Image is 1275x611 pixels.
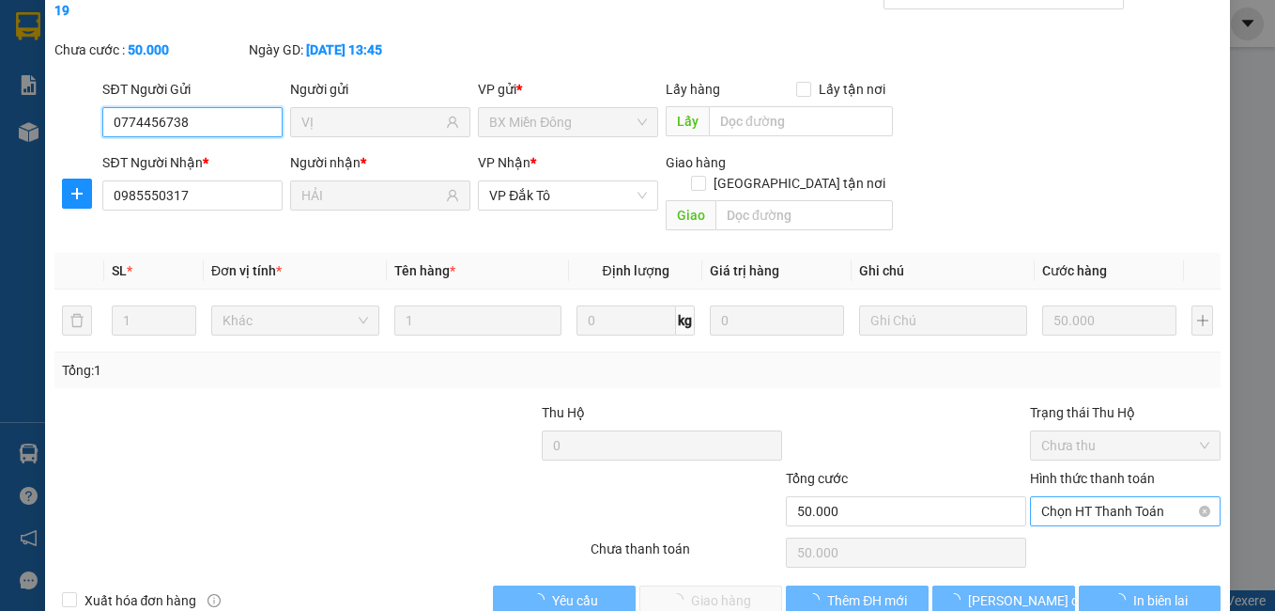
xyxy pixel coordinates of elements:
span: BX Miền Đông [489,108,647,136]
div: SĐT Người Nhận [102,152,283,173]
input: 0 [710,305,844,336]
div: Chưa thanh toán [589,539,784,572]
div: Ngày GD: [249,39,440,60]
span: Giao [666,200,715,230]
span: Xuất hóa đơn hàng [77,590,205,611]
div: Chưa cước : [54,39,246,60]
span: Lấy tận nơi [811,79,893,100]
b: 50.000 [128,42,169,57]
input: VD: Bàn, Ghế [394,305,562,336]
input: Tên người gửi [301,112,442,133]
span: Đơn vị tính [211,263,282,278]
label: Hình thức thanh toán [1030,471,1155,486]
div: SĐT Người Gửi [102,79,283,100]
span: SL [112,263,127,278]
span: VP Đắk Tô [489,181,647,210]
span: VP Nhận [478,155,530,170]
span: Khác [223,306,368,335]
span: Thêm ĐH mới [827,590,907,611]
div: Tổng: 1 [62,360,494,381]
button: plus [62,179,92,209]
span: Chưa thu [1041,431,1210,460]
input: Dọc đường [709,106,893,136]
span: [GEOGRAPHIC_DATA] tận nơi [706,173,893,194]
span: user [446,116,459,129]
span: Chọn HT Thanh Toán [1041,497,1210,525]
span: Định lượng [603,263,669,278]
input: Tên người nhận [301,185,442,206]
span: Tổng cước [786,471,848,486]
span: loading [1113,593,1133,606]
span: close-circle [1199,506,1210,517]
span: [PERSON_NAME] chuyển hoàn [968,590,1146,611]
input: Ghi Chú [859,305,1027,336]
span: Lấy [666,106,709,136]
span: loading [806,593,827,606]
span: Lấy hàng [666,82,720,97]
span: info-circle [207,594,221,607]
span: Cước hàng [1042,263,1107,278]
span: Giao hàng [666,155,726,170]
span: kg [676,305,695,336]
span: Yêu cầu [552,590,598,611]
div: Trạng thái Thu Hộ [1030,402,1221,423]
span: Giá trị hàng [710,263,779,278]
input: Dọc đường [715,200,893,230]
span: loading [531,593,552,606]
button: plus [1191,305,1213,336]
span: Thu Hộ [542,405,585,420]
span: loading [947,593,968,606]
div: Người nhận [290,152,470,173]
input: 0 [1042,305,1176,336]
div: VP gửi [478,79,658,100]
span: In biên lai [1133,590,1188,611]
span: user [446,189,459,202]
th: Ghi chú [852,253,1035,290]
b: [DATE] 13:45 [306,42,382,57]
span: Tên hàng [394,263,455,278]
span: plus [63,186,91,201]
button: delete [62,305,92,336]
div: Người gửi [290,79,470,100]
